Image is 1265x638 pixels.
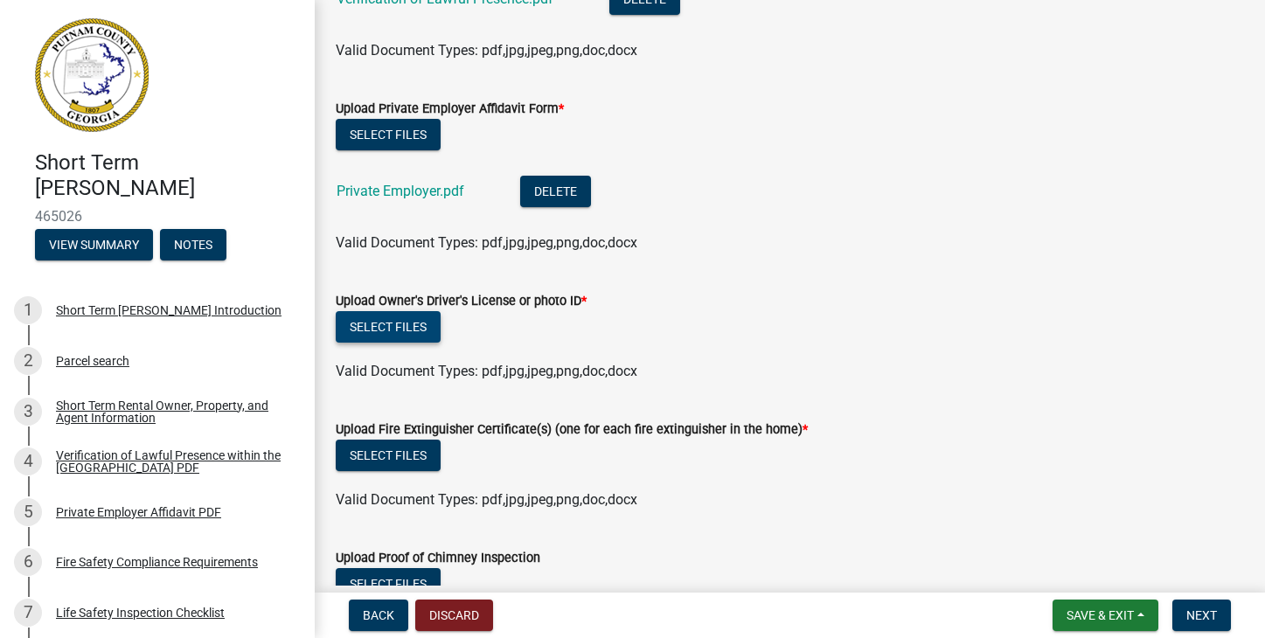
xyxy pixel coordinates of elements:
[35,229,153,260] button: View Summary
[1172,600,1231,631] button: Next
[160,239,226,253] wm-modal-confirm: Notes
[56,399,287,424] div: Short Term Rental Owner, Property, and Agent Information
[56,304,281,316] div: Short Term [PERSON_NAME] Introduction
[337,183,464,199] a: Private Employer.pdf
[56,607,225,619] div: Life Safety Inspection Checklist
[160,229,226,260] button: Notes
[336,552,540,565] label: Upload Proof of Chimney Inspection
[363,608,394,622] span: Back
[1067,608,1134,622] span: Save & Exit
[336,295,587,308] label: Upload Owner's Driver's License or photo ID
[35,18,149,132] img: Putnam County, Georgia
[336,491,637,508] span: Valid Document Types: pdf,jpg,jpeg,png,doc,docx
[336,103,564,115] label: Upload Private Employer Affidavit Form
[415,600,493,631] button: Discard
[56,449,287,474] div: Verification of Lawful Presence within the [GEOGRAPHIC_DATA] PDF
[336,363,637,379] span: Valid Document Types: pdf,jpg,jpeg,png,doc,docx
[35,239,153,253] wm-modal-confirm: Summary
[336,311,441,343] button: Select files
[336,440,441,471] button: Select files
[520,184,591,201] wm-modal-confirm: Delete Document
[1186,608,1217,622] span: Next
[14,347,42,375] div: 2
[35,150,301,201] h4: Short Term [PERSON_NAME]
[336,424,808,436] label: Upload Fire Extinguisher Certificate(s) (one for each fire extinguisher in the home)
[56,355,129,367] div: Parcel search
[14,447,42,475] div: 4
[14,548,42,576] div: 6
[14,296,42,324] div: 1
[1053,600,1158,631] button: Save & Exit
[14,498,42,526] div: 5
[520,176,591,207] button: Delete
[336,119,441,150] button: Select files
[56,556,258,568] div: Fire Safety Compliance Requirements
[336,234,637,251] span: Valid Document Types: pdf,jpg,jpeg,png,doc,docx
[336,42,637,59] span: Valid Document Types: pdf,jpg,jpeg,png,doc,docx
[35,208,280,225] span: 465026
[336,568,441,600] button: Select files
[349,600,408,631] button: Back
[56,506,221,518] div: Private Employer Affidavit PDF
[14,398,42,426] div: 3
[14,599,42,627] div: 7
